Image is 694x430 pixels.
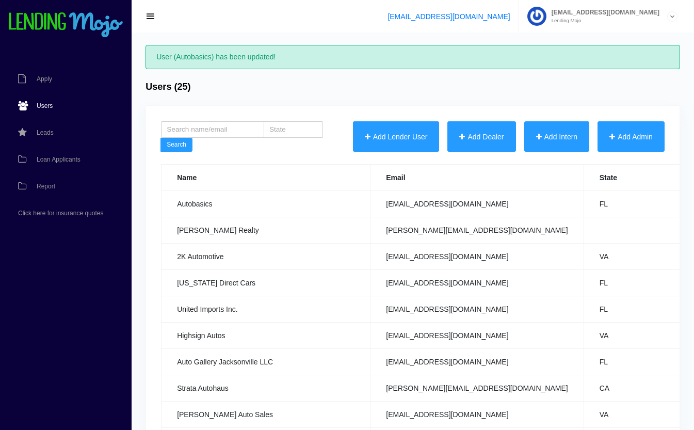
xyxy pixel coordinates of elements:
[370,323,584,349] td: [EMAIL_ADDRESS][DOMAIN_NAME]
[447,121,515,152] button: Add Dealer
[524,121,590,152] button: Add Intern
[370,191,584,217] td: [EMAIL_ADDRESS][DOMAIN_NAME]
[37,76,52,82] span: Apply
[546,18,659,23] small: Lending Mojo
[162,270,370,296] td: [US_STATE] Direct Cars
[388,12,510,21] a: [EMAIL_ADDRESS][DOMAIN_NAME]
[370,296,584,323] td: [EMAIL_ADDRESS][DOMAIN_NAME]
[160,138,192,152] button: Search
[162,402,370,428] td: [PERSON_NAME] Auto Sales
[370,165,584,191] th: Email
[584,270,690,296] td: FL
[146,82,190,93] h4: Users (25)
[584,244,690,270] td: VA
[162,375,370,402] td: Strata Autohaus
[37,156,80,163] span: Loan Applicants
[264,121,323,138] input: State
[37,130,54,136] span: Leads
[370,244,584,270] td: [EMAIL_ADDRESS][DOMAIN_NAME]
[370,270,584,296] td: [EMAIL_ADDRESS][DOMAIN_NAME]
[162,217,370,244] td: [PERSON_NAME] Realty
[527,7,546,26] img: Profile image
[18,210,103,216] span: Click here for insurance quotes
[162,165,370,191] th: Name
[370,402,584,428] td: [EMAIL_ADDRESS][DOMAIN_NAME]
[584,402,690,428] td: VA
[162,323,370,349] td: Highsign Autos
[146,45,680,69] div: User (Autobasics) has been updated!
[584,191,690,217] td: FL
[370,349,584,375] td: [EMAIL_ADDRESS][DOMAIN_NAME]
[584,323,690,349] td: VA
[161,121,264,138] input: Search name/email
[37,183,55,189] span: Report
[353,121,440,152] button: Add Lender User
[162,349,370,375] td: Auto Gallery Jacksonville LLC
[162,296,370,323] td: United Imports Inc.
[370,375,584,402] td: [PERSON_NAME][EMAIL_ADDRESS][DOMAIN_NAME]
[546,9,659,15] span: [EMAIL_ADDRESS][DOMAIN_NAME]
[370,217,584,244] td: [PERSON_NAME][EMAIL_ADDRESS][DOMAIN_NAME]
[584,296,690,323] td: FL
[8,12,124,38] img: logo-small.png
[598,121,665,152] button: Add Admin
[584,349,690,375] td: FL
[162,244,370,270] td: 2K Automotive
[162,191,370,217] td: Autobasics
[584,165,690,191] th: State
[37,103,53,109] span: Users
[584,375,690,402] td: CA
